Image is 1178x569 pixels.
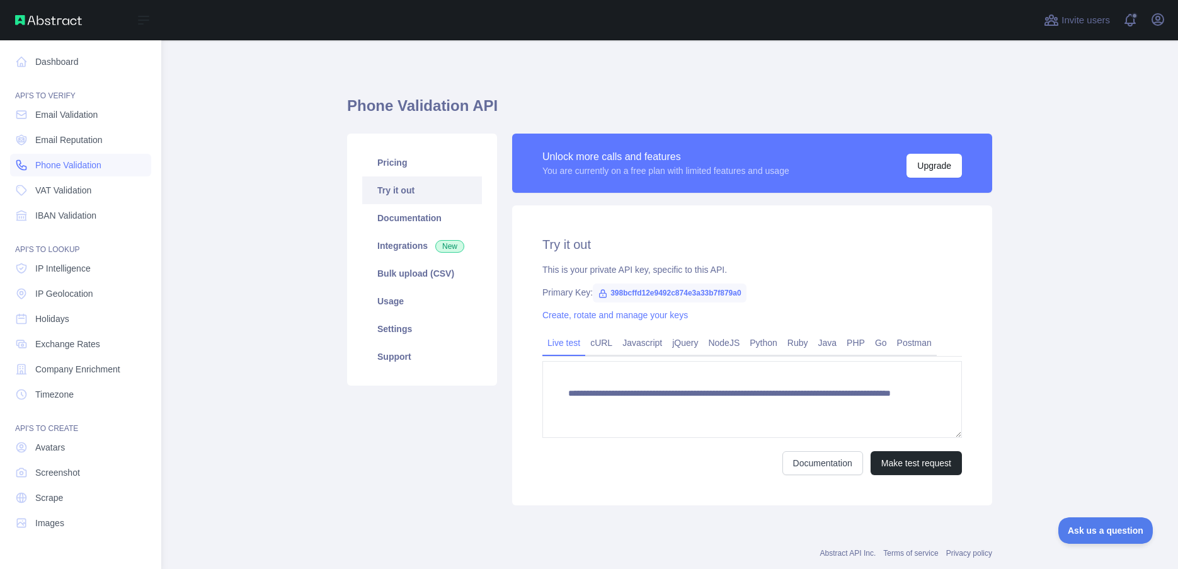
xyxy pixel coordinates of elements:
a: Exchange Rates [10,333,151,355]
span: Holidays [35,313,69,325]
span: IP Geolocation [35,287,93,300]
a: Privacy policy [946,549,992,558]
a: NodeJS [703,333,745,353]
button: Make test request [871,451,962,475]
button: Upgrade [906,154,962,178]
a: Abstract API Inc. [820,549,876,558]
a: Holidays [10,307,151,330]
div: API'S TO LOOKUP [10,229,151,255]
h1: Phone Validation API [347,96,992,126]
a: IP Intelligence [10,257,151,280]
span: Company Enrichment [35,363,120,376]
span: Images [35,517,64,529]
a: Go [870,333,892,353]
span: Screenshot [35,466,80,479]
a: Documentation [782,451,863,475]
a: Company Enrichment [10,358,151,381]
span: IBAN Validation [35,209,96,222]
a: Postman [892,333,937,353]
a: Live test [542,333,585,353]
span: 398bcffd12e9492c874e3a33b7f879a0 [593,284,746,302]
a: Javascript [617,333,667,353]
a: Try it out [362,176,482,204]
a: cURL [585,333,617,353]
span: VAT Validation [35,184,91,197]
div: API'S TO CREATE [10,408,151,434]
span: Timezone [35,388,74,401]
button: Invite users [1041,10,1112,30]
div: This is your private API key, specific to this API. [542,263,962,276]
a: Avatars [10,436,151,459]
a: Email Reputation [10,129,151,151]
a: jQuery [667,333,703,353]
span: Email Validation [35,108,98,121]
a: Integrations New [362,232,482,260]
span: Avatars [35,441,65,454]
a: IP Geolocation [10,282,151,305]
a: Usage [362,287,482,315]
a: VAT Validation [10,179,151,202]
span: New [435,240,464,253]
span: IP Intelligence [35,262,91,275]
img: Abstract API [15,15,82,25]
span: Phone Validation [35,159,101,171]
h2: Try it out [542,236,962,253]
a: Java [813,333,842,353]
span: Invite users [1061,13,1110,28]
a: Terms of service [883,549,938,558]
a: Ruby [782,333,813,353]
a: Pricing [362,149,482,176]
span: Email Reputation [35,134,103,146]
a: Images [10,512,151,534]
a: PHP [842,333,870,353]
a: Email Validation [10,103,151,126]
a: Scrape [10,486,151,509]
a: Settings [362,315,482,343]
a: Create, rotate and manage your keys [542,310,688,320]
a: Timezone [10,383,151,406]
div: You are currently on a free plan with limited features and usage [542,164,789,177]
a: Screenshot [10,461,151,484]
a: Python [745,333,782,353]
iframe: Toggle Customer Support [1058,517,1153,544]
div: Unlock more calls and features [542,149,789,164]
div: Primary Key: [542,286,962,299]
a: Bulk upload (CSV) [362,260,482,287]
span: Exchange Rates [35,338,100,350]
a: Phone Validation [10,154,151,176]
a: IBAN Validation [10,204,151,227]
a: Documentation [362,204,482,232]
a: Dashboard [10,50,151,73]
div: API'S TO VERIFY [10,76,151,101]
a: Support [362,343,482,371]
span: Scrape [35,491,63,504]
